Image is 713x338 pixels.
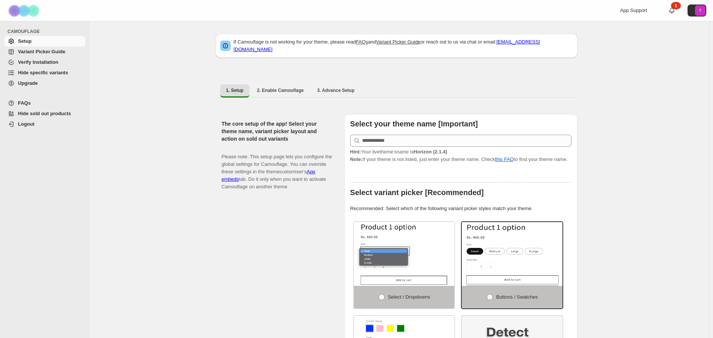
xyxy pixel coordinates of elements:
span: Your live theme's name is [350,149,447,155]
span: Select / Dropdowns [388,294,430,300]
span: 2. Enable Camouflage [257,87,304,93]
img: Buttons / Swatches [462,222,562,286]
b: Select your theme name [Important] [350,120,478,128]
span: FAQs [18,100,31,106]
p: Please note: This setup page lets you configure the global settings for Camouflage. You can overr... [222,146,332,191]
span: 3. Advance Setup [317,87,355,93]
span: Variant Picker Guide [18,49,65,54]
span: 1. Setup [226,87,244,93]
img: Select / Dropdowns [354,222,455,286]
a: Upgrade [4,78,85,89]
a: FAQs [356,39,368,45]
p: If your theme is not listed, just enter your theme name. Check to find your theme name. [350,148,571,163]
span: Avatar with initials T [695,5,706,16]
a: Hide sold out products [4,108,85,119]
span: Hide specific variants [18,70,68,75]
strong: Horizon (2.1.4) [413,149,447,155]
a: Verify Installation [4,57,85,68]
span: Verify Installation [18,59,58,65]
a: Logout [4,119,85,129]
text: T [699,8,702,13]
p: Recommended: Select which of the following variant picker styles match your theme. [350,205,571,212]
a: Setup [4,36,85,47]
span: App Support [620,8,647,13]
p: If Camouflage is not working for your theme, please read and or reach out to us via chat or email: [234,38,573,53]
span: CAMOUFLAGE [7,29,86,35]
strong: Note: [350,156,362,162]
span: Upgrade [18,80,38,86]
a: Hide specific variants [4,68,85,78]
div: 1 [671,2,681,9]
img: Camouflage [6,0,43,21]
b: Select variant picker [Recommended] [350,188,484,197]
a: 1 [668,7,676,14]
span: Setup [18,38,31,44]
a: Variant Picker Guide [376,39,420,45]
button: Avatar with initials T [688,5,706,17]
span: Logout [18,121,34,127]
h2: The core setup of the app! Select your theme name, variant picker layout and action on sold out v... [222,120,332,143]
a: Variant Picker Guide [4,47,85,57]
strong: Hint: [350,149,361,155]
a: FAQs [4,98,85,108]
span: Hide sold out products [18,111,71,116]
span: Buttons / Swatches [496,294,538,300]
a: this FAQ [495,156,514,162]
